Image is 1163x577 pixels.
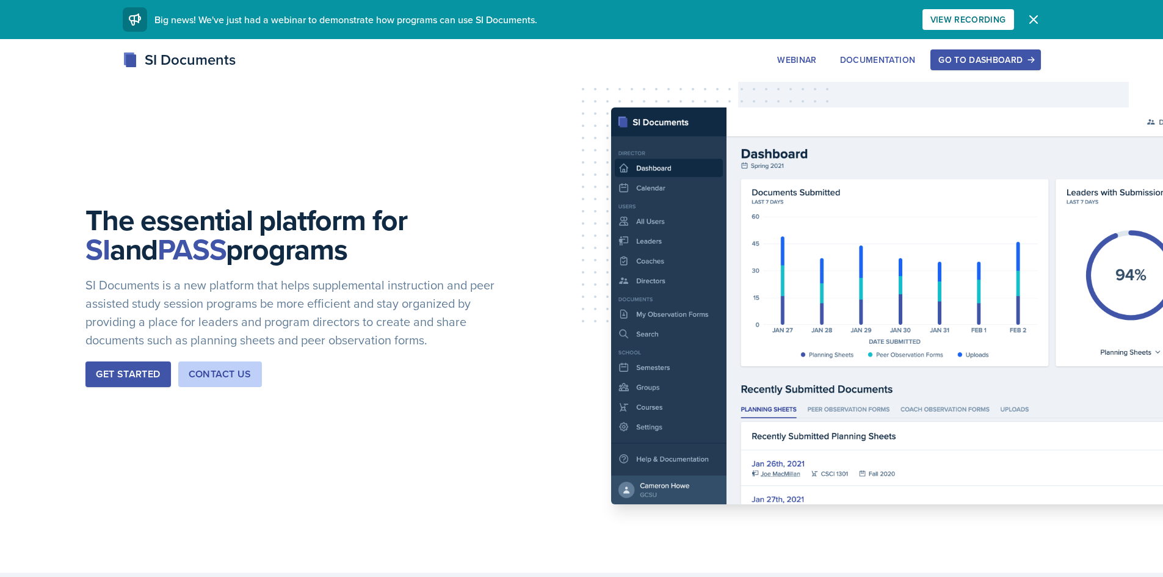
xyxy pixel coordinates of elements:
[930,15,1006,24] div: View Recording
[777,55,816,65] div: Webinar
[840,55,916,65] div: Documentation
[96,367,160,382] div: Get Started
[178,361,262,387] button: Contact Us
[938,55,1032,65] div: Go to Dashboard
[832,49,924,70] button: Documentation
[123,49,236,71] div: SI Documents
[769,49,824,70] button: Webinar
[154,13,537,26] span: Big news! We've just had a webinar to demonstrate how programs can use SI Documents.
[85,361,170,387] button: Get Started
[189,367,252,382] div: Contact Us
[930,49,1040,70] button: Go to Dashboard
[922,9,1014,30] button: View Recording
